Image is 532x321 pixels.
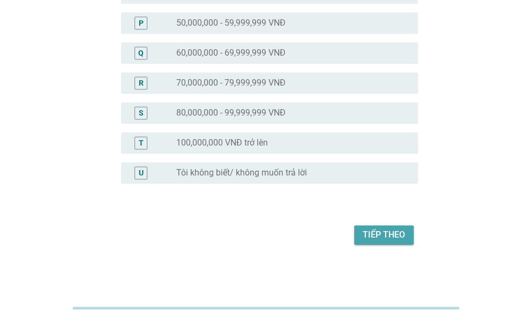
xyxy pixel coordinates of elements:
[176,167,307,178] label: Tôi không biết/ không muốn trả lời
[176,137,268,148] label: 100,000,000 VNĐ trở lên
[139,137,144,148] div: T
[139,17,144,28] div: P
[176,108,286,118] label: 80,000,000 - 99,999,999 VNĐ
[363,228,405,241] div: Tiếp theo
[176,78,286,88] label: 70,000,000 - 79,999,999 VNĐ
[138,47,144,58] div: Q
[139,77,144,88] div: R
[139,107,144,118] div: S
[354,225,414,244] button: Tiếp theo
[176,18,286,28] label: 50,000,000 - 59,999,999 VNĐ
[139,167,144,178] div: U
[176,48,286,58] label: 60,000,000 - 69,999,999 VNĐ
